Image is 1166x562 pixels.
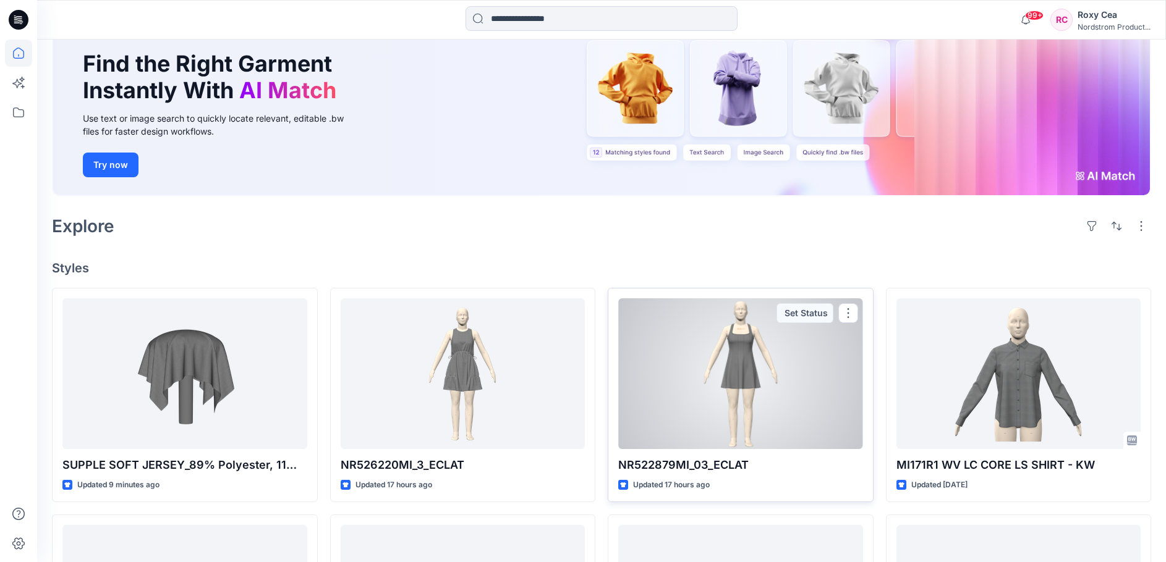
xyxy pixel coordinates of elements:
[911,479,968,492] p: Updated [DATE]
[633,479,710,492] p: Updated 17 hours ago
[62,456,307,474] p: SUPPLE SOFT JERSEY_89% Polyester, 11% Spandex_185GSM_RT2203069
[618,456,863,474] p: NR522879MI_03_ECLAT
[355,479,432,492] p: Updated 17 hours ago
[341,298,585,449] a: NR526220MI_3_ECLAT
[896,456,1141,474] p: MI171R1 WV LC CORE LS SHIRT - KW
[62,298,307,449] a: SUPPLE SOFT JERSEY_89% Polyester, 11% Spandex_185GSM_RT2203069
[52,216,114,236] h2: Explore
[1025,10,1044,20] span: 99+
[341,456,585,474] p: NR526220MI_3_ECLAT
[77,479,160,492] p: Updated 9 minutes ago
[1078,22,1151,31] div: Nordstrom Product...
[896,298,1141,449] a: MI171R1 WV LC CORE LS SHIRT - KW
[83,51,343,104] h1: Find the Right Garment Instantly With
[618,298,863,449] a: NR522879MI_03_ECLAT
[52,261,1151,275] h4: Styles
[1078,7,1151,22] div: Roxy Cea
[239,77,336,104] span: AI Match
[83,112,361,138] div: Use text or image search to quickly locate relevant, editable .bw files for faster design workflows.
[1050,9,1073,31] div: RC
[83,153,138,177] button: Try now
